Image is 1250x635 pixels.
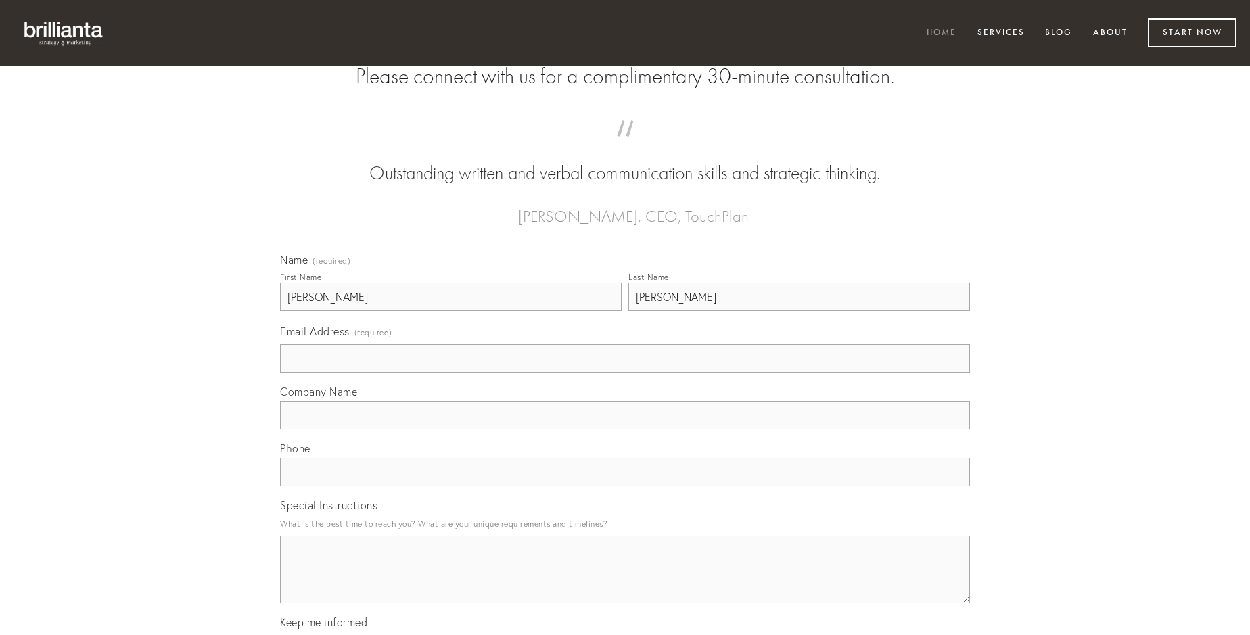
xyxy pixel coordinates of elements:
[354,323,392,342] span: (required)
[280,272,321,282] div: First Name
[1036,22,1081,45] a: Blog
[628,272,669,282] div: Last Name
[280,498,377,512] span: Special Instructions
[280,442,310,455] span: Phone
[1148,18,1236,47] a: Start Now
[969,22,1034,45] a: Services
[14,14,115,53] img: brillianta - research, strategy, marketing
[280,64,970,89] h2: Please connect with us for a complimentary 30-minute consultation.
[1084,22,1136,45] a: About
[280,385,357,398] span: Company Name
[302,134,948,160] span: “
[280,515,970,533] p: What is the best time to reach you? What are your unique requirements and timelines?
[280,615,367,629] span: Keep me informed
[302,187,948,230] figcaption: — [PERSON_NAME], CEO, TouchPlan
[280,253,308,266] span: Name
[280,325,350,338] span: Email Address
[312,257,350,265] span: (required)
[918,22,965,45] a: Home
[302,134,948,187] blockquote: Outstanding written and verbal communication skills and strategic thinking.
